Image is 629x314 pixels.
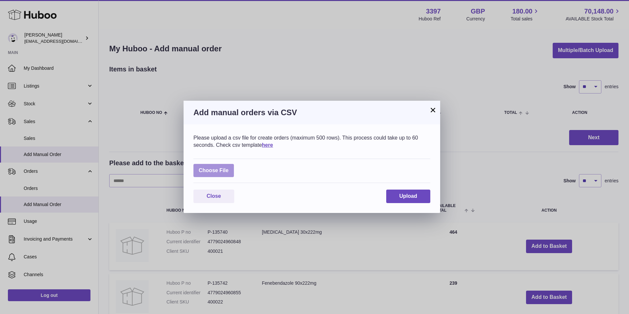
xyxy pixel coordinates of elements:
[193,134,430,148] div: Please upload a csv file for create orders (maximum 500 rows). This process could take up to 60 s...
[399,193,417,199] span: Upload
[193,164,234,177] span: Choose File
[193,107,430,118] h3: Add manual orders via CSV
[386,190,430,203] button: Upload
[262,142,273,148] a: here
[207,193,221,199] span: Close
[429,106,437,114] button: ×
[193,190,234,203] button: Close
